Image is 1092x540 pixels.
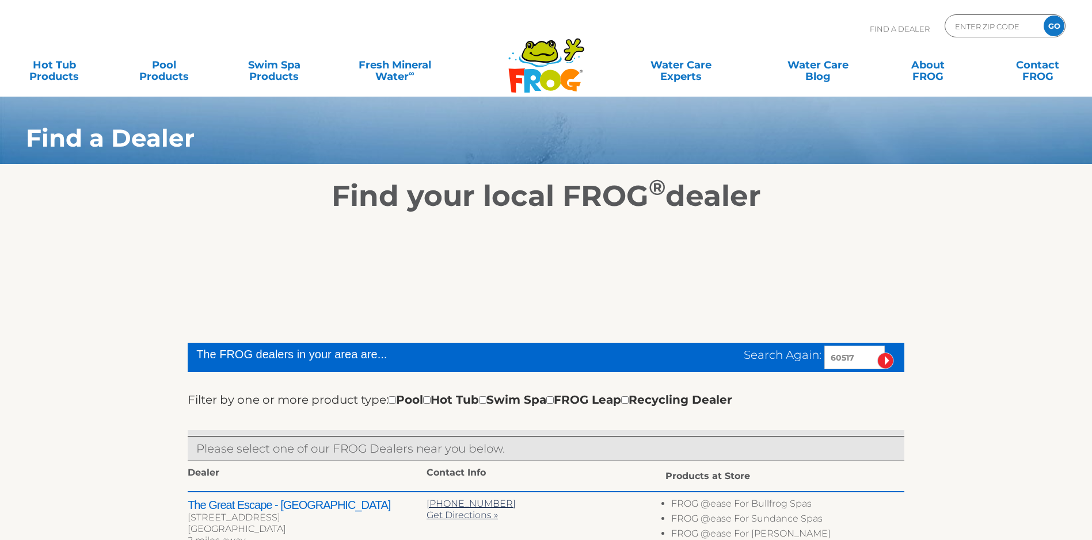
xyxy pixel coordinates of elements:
[649,174,665,200] sup: ®
[341,53,448,76] a: Fresh MineralWater∞
[26,124,976,152] h1: Find a Dealer
[188,498,427,512] h2: The Great Escape - [GEOGRAPHIC_DATA]
[612,53,751,76] a: Water CareExperts
[196,439,896,458] p: Please select one of our FROG Dealers near you below.
[188,390,389,409] label: Filter by one or more product type:
[744,348,821,362] span: Search Again:
[427,498,516,509] a: [PHONE_NUMBER]
[671,513,904,528] li: FROG @ease For Sundance Spas
[995,53,1080,76] a: ContactFROG
[427,467,665,482] div: Contact Info
[121,53,207,76] a: PoolProducts
[665,467,904,485] div: Products at Store
[885,53,971,76] a: AboutFROG
[877,353,894,369] input: Submit
[409,68,414,78] sup: ∞
[775,53,861,76] a: Water CareBlog
[870,14,930,43] p: Find A Dealer
[188,512,427,523] div: [STREET_ADDRESS]
[188,467,427,482] div: Dealer
[196,346,550,363] div: The FROG dealers in your area are...
[188,523,427,535] div: [GEOGRAPHIC_DATA]
[1044,16,1064,36] input: GO
[502,23,591,93] img: Frog Products Logo
[9,179,1083,213] h2: Find your local FROG dealer
[389,390,732,409] div: Pool Hot Tub Swim Spa FROG Leap Recycling Dealer
[427,510,498,520] a: Get Directions »
[231,53,317,76] a: Swim SpaProducts
[12,53,97,76] a: Hot TubProducts
[671,498,904,513] li: FROG @ease For Bullfrog Spas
